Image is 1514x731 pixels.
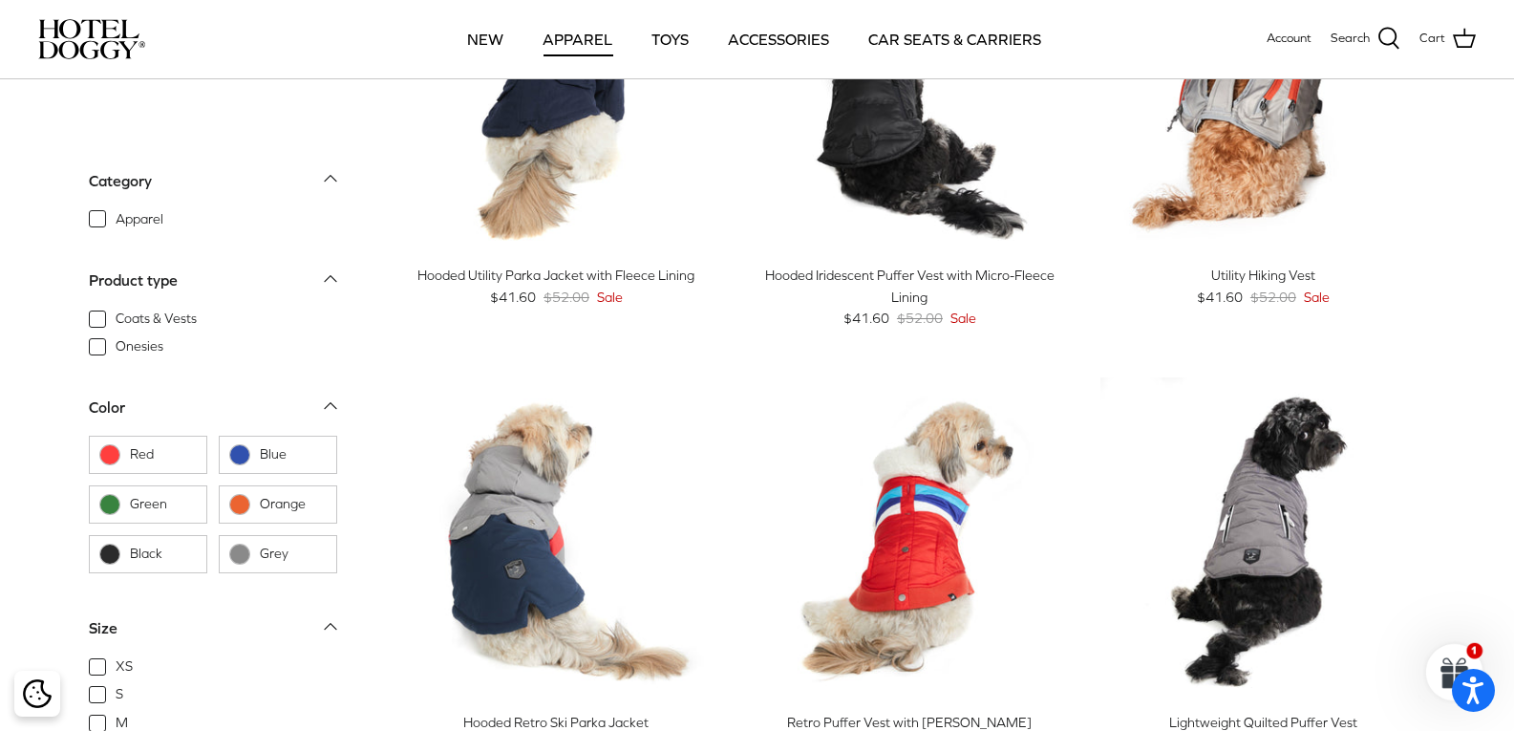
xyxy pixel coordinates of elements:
a: Cart [1419,27,1476,52]
a: Hooded Utility Parka Jacket with Fleece Lining $41.60 $52.00 Sale [394,265,719,308]
a: NEW [450,7,521,72]
span: S [116,685,123,704]
span: Orange [260,495,327,514]
div: Utility Hiking Vest [1100,265,1425,286]
span: Cart [1419,29,1445,49]
span: 20% off [1110,387,1178,415]
a: Utility Hiking Vest $41.60 $52.00 Sale [1100,265,1425,308]
a: CAR SEATS & CARRIERS [851,7,1058,72]
div: Product type [89,268,178,292]
a: Search [1331,27,1400,52]
a: Hooded Retro Ski Parka Jacket [394,377,719,702]
span: Sale [597,287,623,308]
span: Sale [1304,287,1330,308]
a: Product type [89,265,337,308]
a: Color [89,393,337,436]
span: Apparel [116,209,163,228]
span: $41.60 [490,287,536,308]
div: Cookie policy [14,671,60,717]
span: $52.00 [544,287,589,308]
div: Size [89,616,117,641]
a: Hooded Iridescent Puffer Vest with Micro-Fleece Lining $41.60 $52.00 Sale [747,265,1072,329]
span: $52.00 [897,308,943,329]
span: Account [1267,31,1311,45]
a: Category [89,165,337,208]
span: Onesies [116,337,163,356]
div: Hooded Utility Parka Jacket with Fleece Lining [394,265,719,286]
span: Sale [950,308,976,329]
span: Search [1331,29,1370,49]
a: Lightweight Quilted Puffer Vest [1100,377,1425,702]
span: Coats & Vests [116,309,197,328]
a: ACCESSORIES [711,7,846,72]
div: Color [89,396,125,420]
img: hoteldoggycom [38,19,145,59]
span: XS [116,657,133,677]
span: Green [130,495,197,514]
a: Account [1267,29,1311,49]
span: 20% off [757,387,824,415]
span: Blue [260,445,327,464]
span: Black [130,545,197,564]
span: Red [130,445,197,464]
span: Grey [260,545,327,564]
div: Category [89,168,152,193]
a: Retro Puffer Vest with Sherpa Lining [747,377,1072,702]
span: 20% off [404,387,472,415]
span: $41.60 [1197,287,1243,308]
div: Hooded Iridescent Puffer Vest with Micro-Fleece Lining [747,265,1072,308]
img: Cookie policy [23,679,52,708]
a: TOYS [634,7,706,72]
div: Primary navigation [284,7,1225,72]
a: Size [89,613,337,656]
span: $41.60 [843,308,889,329]
button: Cookie policy [20,677,53,711]
a: APPAREL [525,7,629,72]
span: $52.00 [1250,287,1296,308]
